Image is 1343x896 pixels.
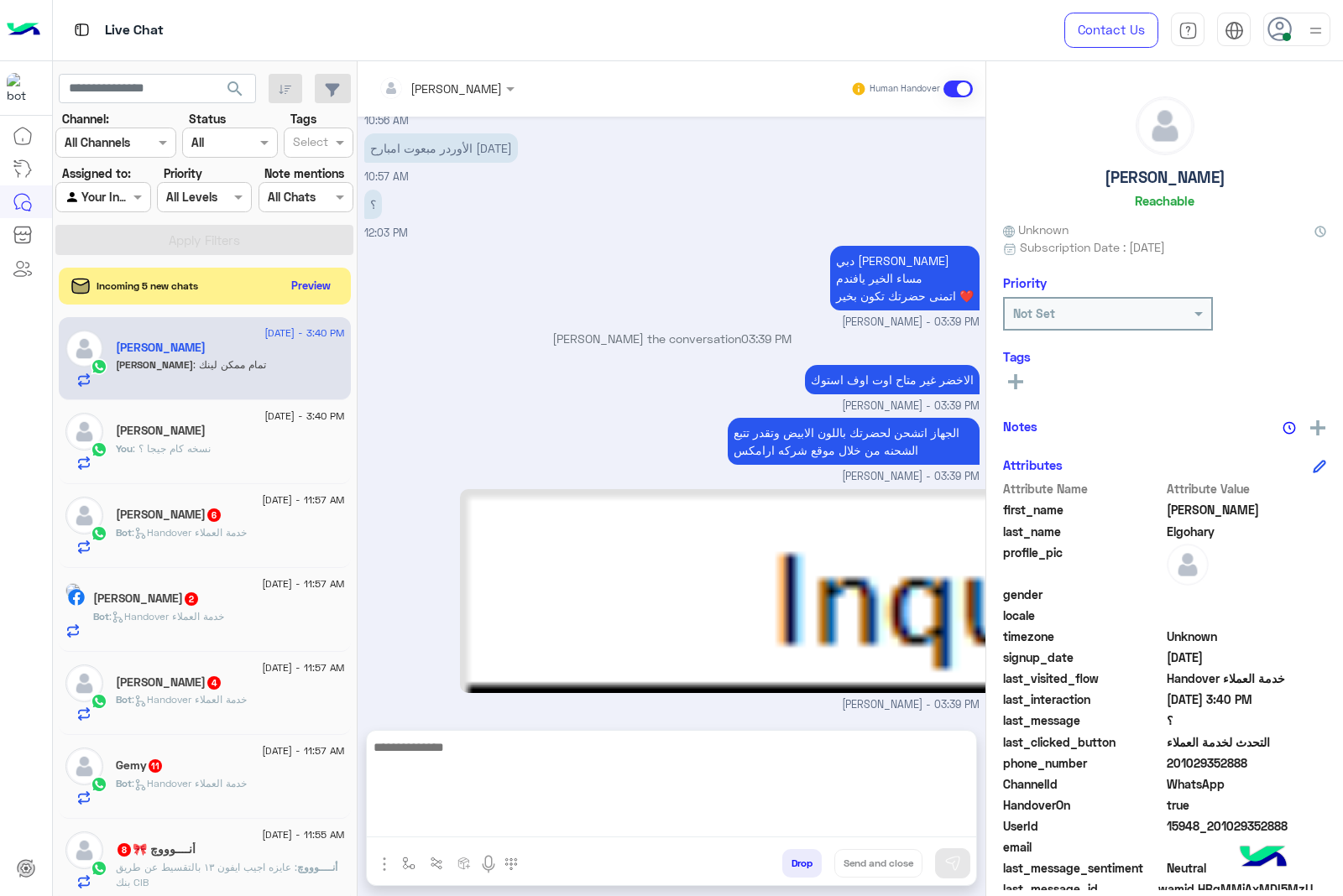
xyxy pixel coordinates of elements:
[1003,628,1163,645] span: timezone
[65,664,103,702] img: defaultAdmin.png
[830,246,980,310] p: 10/8/2025, 3:39 PM
[1225,21,1244,40] img: tab
[68,589,85,606] img: Facebook
[97,279,198,294] span: Incoming 5 new chats
[91,358,107,375] img: WhatsApp
[1178,21,1198,40] img: tab
[164,164,202,182] label: Priority
[430,857,443,870] img: Trigger scenario
[7,13,40,48] img: Logo
[944,855,961,872] img: send message
[1167,480,1327,497] span: Attribute Value
[1167,711,1327,729] span: ؟
[1167,669,1327,687] span: Handover خدمة العملاء
[262,660,344,675] span: [DATE] - 11:57 AM
[65,831,103,869] img: defaultAdmin.png
[1003,669,1163,687] span: last_visited_flow
[1003,544,1163,582] span: profile_pic
[1167,754,1327,772] span: 201029352888
[364,170,409,183] span: 10:57 AM
[1305,20,1326,41] img: profile
[1003,221,1069,238] span: Unknown
[364,227,408,239] span: 12:03 PM
[1003,817,1163,835] span: UserId
[364,330,980,347] p: [PERSON_NAME] the conversation
[728,418,980,465] p: 10/8/2025, 3:39 PM
[1003,523,1163,540] span: last_name
[364,190,382,219] p: 10/8/2025, 12:03 PM
[1003,690,1163,708] span: last_interaction
[65,413,103,451] img: defaultAdmin.png
[91,525,107,542] img: WhatsApp
[1137,97,1194,154] img: defaultAdmin.png
[1003,838,1163,856] span: email
[1167,817,1327,835] span: 15948_201029352888
[105,19,164,42] p: Live Chat
[1167,838,1327,856] span: null
[262,743,344,758] span: [DATE] - 11:57 AM
[93,591,200,606] h5: Mohamed Amr
[118,843,131,857] span: 8
[116,675,222,690] h5: Abdullah Warda
[133,442,211,455] span: نسخه كام جيجا ؟
[55,225,353,255] button: Apply Filters
[62,164,131,182] label: Assigned to:
[423,849,451,877] button: Trigger scenario
[870,82,940,96] small: Human Handover
[1167,859,1327,877] span: 0
[1003,733,1163,751] span: last_clicked_button
[1167,628,1327,645] span: Unknown
[1234,829,1293,888] img: hulul-logo.png
[116,358,193,371] span: [PERSON_NAME]
[264,326,344,341] span: [DATE] - 3:40 PM
[215,74,256,110] button: search
[842,469,980,485] span: [PERSON_NAME] - 03:39 PM
[132,526,247,539] span: : Handover خدمة العملاء
[374,854,395,874] img: send attachment
[65,583,81,598] img: picture
[1003,754,1163,772] span: phone_number
[1171,13,1205,48] a: tab
[132,693,247,706] span: : Handover خدمة العملاء
[185,592,198,606] span: 2
[1064,13,1158,48] a: Contact Us
[1167,523,1327,540] span: Elgohary
[207,508,221,522] span: 6
[1003,501,1163,518] span: first_name
[116,777,132,789] span: Bot
[1003,349,1326,364] h6: Tags
[116,341,206,355] h5: Mohamed Elgohary
[71,19,92,40] img: tab
[395,849,423,877] button: select flow
[262,492,344,508] span: [DATE] - 11:57 AM
[91,776,107,793] img: WhatsApp
[225,79,245,99] span: search
[805,365,980,394] p: 10/8/2025, 3:39 PM
[1167,501,1327,518] span: Mohamed
[65,748,103,785] img: defaultAdmin.png
[207,676,221,690] span: 4
[116,508,222,522] h5: Ahmed Mwafy
[116,693,132,706] span: Bot
[834,849,922,878] button: Send and close
[1167,775,1327,793] span: 2
[116,842,196,857] h5: أنــــوووچ 🎀
[91,860,107,877] img: WhatsApp
[1003,711,1163,729] span: last_message
[7,73,37,103] img: 1403182699927242
[116,861,297,888] span: عايزه اجيب ايفون ١٣ بالتقسيط عن طريق بنك CIB
[285,273,338,298] button: Preview
[842,399,980,414] span: [PERSON_NAME] - 03:39 PM
[1310,420,1325,435] img: add
[364,133,518,163] p: 10/8/2025, 10:57 AM
[1003,775,1163,793] span: ChannelId
[782,849,822,878] button: Drop
[93,610,109,623] span: Bot
[1003,607,1163,624] span: locale
[451,849,478,877] button: create order
[290,110,316,128] label: Tags
[189,110,226,128] label: Status
[264,164,344,182] label: Note mentions
[741,331,792,346] span: 03:39 PM
[457,857,471,870] img: create order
